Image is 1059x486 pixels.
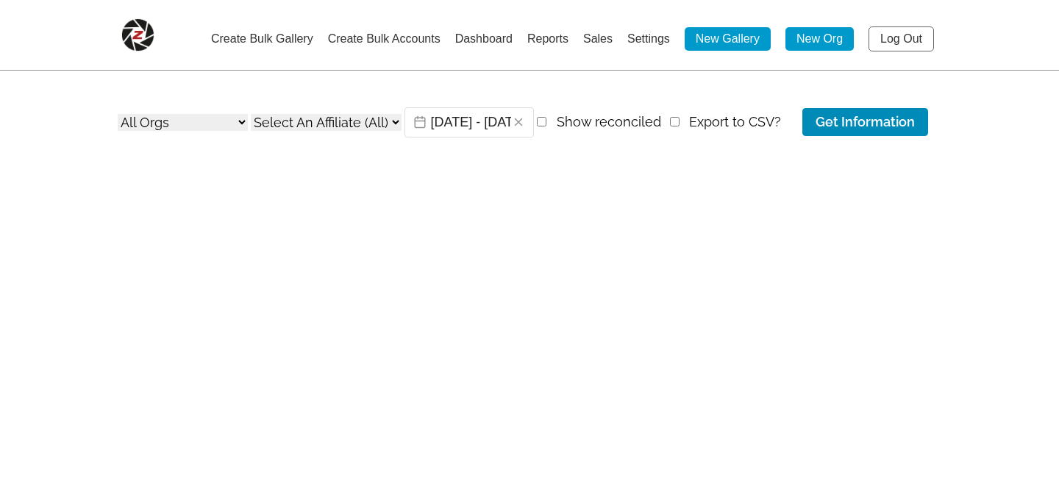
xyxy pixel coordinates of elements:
a: Dashboard [455,32,513,45]
svg: Calendar icon [404,111,435,133]
a: Reports [527,32,568,45]
img: Snapphound Logo [121,18,154,51]
a: Log Out [869,26,934,51]
button: Get Information [802,108,928,137]
a: Settings [627,32,670,45]
a: New Gallery [685,27,771,51]
div: Export to CSV? [670,110,800,134]
button: Clear value [503,111,534,133]
a: New Org [785,27,854,51]
a: Create Bulk Accounts [328,32,441,45]
a: Create Bulk Gallery [211,32,313,45]
input: Datepicker input [404,107,535,137]
div: Show reconciled [537,110,667,134]
a: Sales [583,32,613,45]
